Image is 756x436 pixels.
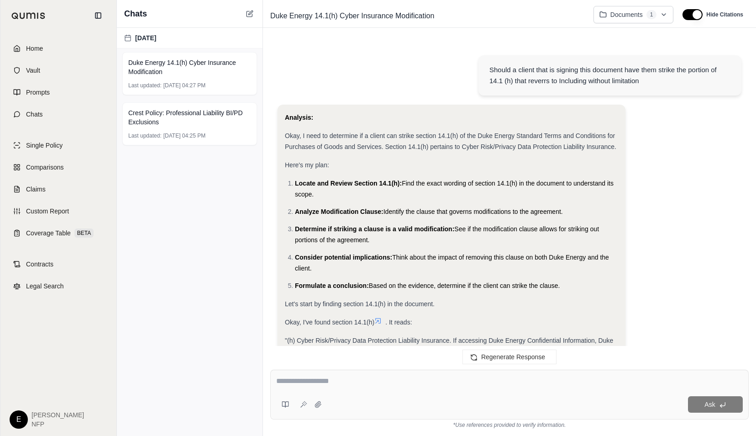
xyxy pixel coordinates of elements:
[267,9,586,23] div: Edit Title
[128,82,162,89] span: Last updated:
[369,282,560,289] span: Based on the evidence, determine if the client can strike the clause.
[124,7,147,20] span: Chats
[295,254,392,261] span: Consider potential implications:
[26,282,64,291] span: Legal Search
[6,38,111,58] a: Home
[481,353,545,361] span: Regenerate Response
[646,10,657,19] span: 1
[74,229,94,238] span: BETA
[163,82,205,89] span: [DATE] 04:27 PM
[285,132,616,150] span: Okay, I need to determine if a client can strike section 14.1(h) of the Duke Energy Standard Term...
[295,225,454,233] span: Determine if striking a clause is a valid modification:
[6,276,111,296] a: Legal Search
[128,58,251,76] span: Duke Energy 14.1(h) Cyber Insurance Modification
[704,401,715,408] span: Ask
[489,64,730,86] div: Should a client that is signing this document have them strike the portion of 14.1 (h) that rever...
[270,420,749,429] div: *Use references provided to verify information.
[383,208,563,215] span: Identify the clause that governs modifications to the agreement.
[6,254,111,274] a: Contracts
[593,6,674,23] button: Documents1
[6,179,111,199] a: Claims
[91,8,105,23] button: Collapse sidebar
[462,350,556,364] button: Regenerate Response
[688,396,743,413] button: Ask
[163,132,205,139] span: [DATE] 04:25 PM
[6,135,111,155] a: Single Policy
[26,229,71,238] span: Coverage Table
[128,108,251,127] span: Crest Policy: Professional Liability BI/PD Exclusions
[285,319,374,326] span: Okay, I've found section 14.1(h)
[295,254,609,272] span: Think about the impact of removing this clause on both Duke Energy and the client.
[610,10,643,19] span: Documents
[6,60,111,80] a: Vault
[26,44,43,53] span: Home
[6,201,111,221] a: Custom Report
[295,180,614,198] span: Find the exact wording of section 14.1(h) in the document to understand its scope.
[285,300,435,308] span: Let's start by finding section 14.1(h) in the document.
[267,9,438,23] span: Duke Energy 14.1(h) Cyber Insurance Modification
[10,410,28,429] div: E
[26,260,53,269] span: Contracts
[6,157,111,177] a: Comparisons
[285,161,329,169] span: Here's my plan:
[26,88,50,97] span: Prompts
[295,180,402,187] span: Locate and Review Section 14.1(h):
[26,163,63,172] span: Comparisons
[11,12,46,19] img: Qumis Logo
[285,337,616,421] span: "(h) Cyber Risk/Privacy Data Protection Liability Insurance. If accessing Duke Energy Confidentia...
[26,207,69,216] span: Custom Report
[244,8,255,19] button: New Chat
[135,33,156,43] span: [DATE]
[706,11,743,18] span: Hide Citations
[285,114,313,121] strong: Analysis:
[26,141,63,150] span: Single Policy
[31,410,84,420] span: [PERSON_NAME]
[128,132,162,139] span: Last updated:
[6,104,111,124] a: Chats
[26,110,43,119] span: Chats
[26,185,46,194] span: Claims
[295,208,383,215] span: Analyze Modification Clause:
[6,223,111,243] a: Coverage TableBETA
[6,82,111,102] a: Prompts
[31,420,84,429] span: NFP
[385,319,412,326] span: . It reads:
[295,282,369,289] span: Formulate a conclusion:
[26,66,40,75] span: Vault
